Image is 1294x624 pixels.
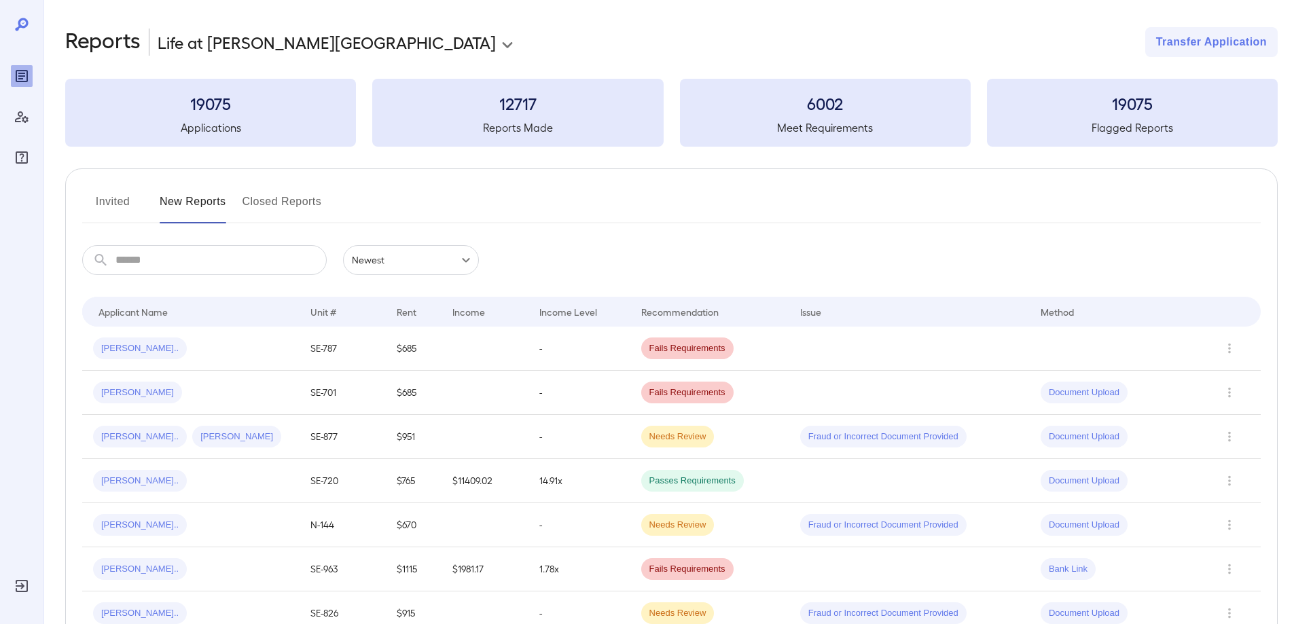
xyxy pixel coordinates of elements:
td: - [528,503,630,547]
span: Needs Review [641,607,715,620]
span: Document Upload [1041,519,1128,532]
span: Fails Requirements [641,386,734,399]
h5: Applications [65,120,356,136]
div: Issue [800,304,822,320]
summary: 19075Applications12717Reports Made6002Meet Requirements19075Flagged Reports [65,79,1278,147]
div: FAQ [11,147,33,168]
span: [PERSON_NAME].. [93,607,187,620]
span: [PERSON_NAME].. [93,342,187,355]
span: Document Upload [1041,607,1128,620]
td: SE-701 [300,371,387,415]
span: [PERSON_NAME].. [93,430,187,443]
button: Row Actions [1219,470,1240,492]
span: Needs Review [641,519,715,532]
span: Fraud or Incorrect Document Provided [800,607,967,620]
td: - [528,415,630,459]
td: SE-877 [300,415,387,459]
span: Bank Link [1041,563,1096,576]
div: Income [452,304,485,320]
span: Fraud or Incorrect Document Provided [800,519,967,532]
span: [PERSON_NAME].. [93,519,187,532]
div: Manage Users [11,106,33,128]
td: SE-720 [300,459,387,503]
button: Row Actions [1219,382,1240,403]
span: [PERSON_NAME].. [93,563,187,576]
div: Newest [343,245,479,275]
span: [PERSON_NAME] [192,430,281,443]
span: Document Upload [1041,386,1128,399]
button: Invited [82,191,143,223]
button: Row Actions [1219,426,1240,447]
span: Passes Requirements [641,475,744,488]
button: Transfer Application [1145,27,1278,57]
p: Life at [PERSON_NAME][GEOGRAPHIC_DATA] [158,31,496,53]
span: [PERSON_NAME] [93,386,182,399]
td: $1981.17 [442,547,528,591]
td: $765 [386,459,442,503]
span: Fraud or Incorrect Document Provided [800,430,967,443]
div: Reports [11,65,33,87]
h5: Flagged Reports [987,120,1278,136]
h2: Reports [65,27,141,57]
span: Fails Requirements [641,563,734,576]
td: SE-787 [300,327,387,371]
button: Row Actions [1219,602,1240,624]
td: 14.91x [528,459,630,503]
button: Row Actions [1219,514,1240,536]
h5: Reports Made [372,120,663,136]
h3: 12717 [372,92,663,114]
span: [PERSON_NAME].. [93,475,187,488]
div: Recommendation [641,304,719,320]
td: 1.78x [528,547,630,591]
span: Document Upload [1041,430,1128,443]
h3: 19075 [987,92,1278,114]
td: $685 [386,371,442,415]
button: Row Actions [1219,337,1240,359]
td: $670 [386,503,442,547]
h5: Meet Requirements [680,120,971,136]
div: Method [1041,304,1074,320]
td: $1115 [386,547,442,591]
td: N-144 [300,503,387,547]
span: Fails Requirements [641,342,734,355]
td: $11409.02 [442,459,528,503]
td: $951 [386,415,442,459]
td: $685 [386,327,442,371]
td: - [528,371,630,415]
td: - [528,327,630,371]
h3: 6002 [680,92,971,114]
div: Unit # [310,304,336,320]
button: Row Actions [1219,558,1240,580]
div: Log Out [11,575,33,597]
button: Closed Reports [242,191,322,223]
div: Income Level [539,304,597,320]
span: Needs Review [641,430,715,443]
td: SE-963 [300,547,387,591]
div: Rent [397,304,418,320]
div: Applicant Name [98,304,168,320]
span: Document Upload [1041,475,1128,488]
button: New Reports [160,191,226,223]
h3: 19075 [65,92,356,114]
